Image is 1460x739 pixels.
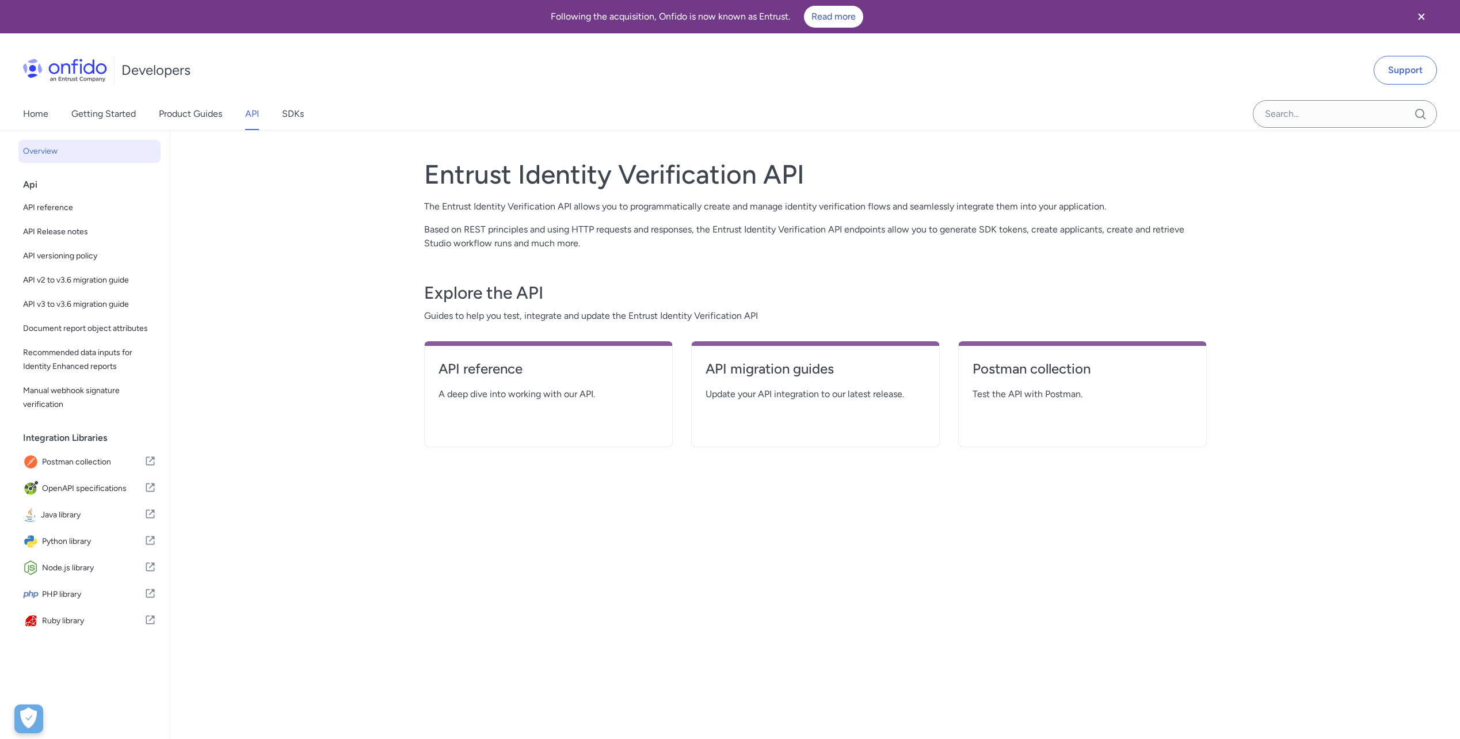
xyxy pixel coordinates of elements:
[18,608,161,634] a: IconRuby libraryRuby library
[282,98,304,130] a: SDKs
[973,360,1192,378] h4: Postman collection
[14,704,43,733] button: Open Preferences
[18,196,161,219] a: API reference
[42,613,144,629] span: Ruby library
[23,322,156,336] span: Document report object attributes
[706,360,925,378] h4: API migration guides
[23,98,48,130] a: Home
[23,225,156,239] span: API Release notes
[23,560,42,576] img: IconNode.js library
[18,317,161,340] a: Document report object attributes
[804,6,863,28] a: Read more
[71,98,136,130] a: Getting Started
[973,387,1192,401] span: Test the API with Postman.
[41,507,144,523] span: Java library
[121,61,190,79] h1: Developers
[18,502,161,528] a: IconJava libraryJava library
[18,555,161,581] a: IconNode.js libraryNode.js library
[18,450,161,475] a: IconPostman collectionPostman collection
[424,309,1207,323] span: Guides to help you test, integrate and update the Entrust Identity Verification API
[23,426,165,450] div: Integration Libraries
[18,529,161,554] a: IconPython libraryPython library
[973,360,1192,387] a: Postman collection
[23,249,156,263] span: API versioning policy
[42,481,144,497] span: OpenAPI specifications
[23,144,156,158] span: Overview
[23,481,42,497] img: IconOpenAPI specifications
[42,534,144,550] span: Python library
[1400,2,1443,31] button: Close banner
[23,346,156,374] span: Recommended data inputs for Identity Enhanced reports
[1253,100,1437,128] input: Onfido search input field
[42,560,144,576] span: Node.js library
[23,59,107,82] img: Onfido Logo
[42,454,144,470] span: Postman collection
[23,534,42,550] img: IconPython library
[23,586,42,603] img: IconPHP library
[14,6,1400,28] div: Following the acquisition, Onfido is now known as Entrust.
[42,586,144,603] span: PHP library
[1374,56,1437,85] a: Support
[18,140,161,163] a: Overview
[424,200,1207,214] p: The Entrust Identity Verification API allows you to programmatically create and manage identity v...
[23,173,165,196] div: Api
[18,341,161,378] a: Recommended data inputs for Identity Enhanced reports
[18,293,161,316] a: API v3 to v3.6 migration guide
[424,223,1207,250] p: Based on REST principles and using HTTP requests and responses, the Entrust Identity Verification...
[23,507,41,523] img: IconJava library
[706,387,925,401] span: Update your API integration to our latest release.
[18,476,161,501] a: IconOpenAPI specificationsOpenAPI specifications
[23,298,156,311] span: API v3 to v3.6 migration guide
[159,98,222,130] a: Product Guides
[23,454,42,470] img: IconPostman collection
[23,613,42,629] img: IconRuby library
[23,384,156,412] span: Manual webhook signature verification
[18,582,161,607] a: IconPHP libraryPHP library
[23,201,156,215] span: API reference
[18,220,161,243] a: API Release notes
[424,158,1207,191] h1: Entrust Identity Verification API
[18,379,161,416] a: Manual webhook signature verification
[23,273,156,287] span: API v2 to v3.6 migration guide
[245,98,259,130] a: API
[439,360,658,387] a: API reference
[439,360,658,378] h4: API reference
[439,387,658,401] span: A deep dive into working with our API.
[14,704,43,733] div: Cookie Preferences
[424,281,1207,304] h3: Explore the API
[18,269,161,292] a: API v2 to v3.6 migration guide
[706,360,925,387] a: API migration guides
[18,245,161,268] a: API versioning policy
[1415,10,1428,24] svg: Close banner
